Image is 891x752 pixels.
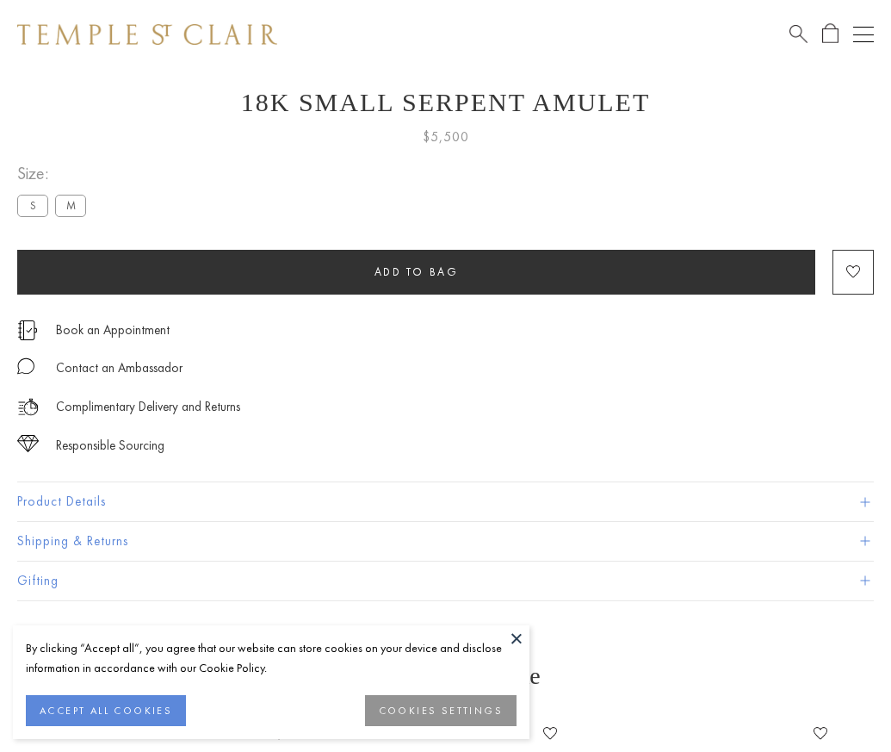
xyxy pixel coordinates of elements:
span: $5,500 [423,126,469,148]
button: Gifting [17,562,874,600]
button: COOKIES SETTINGS [365,695,517,726]
div: Responsible Sourcing [56,435,164,457]
img: Temple St. Clair [17,24,277,45]
a: Book an Appointment [56,320,170,339]
img: icon_delivery.svg [17,396,39,418]
button: Product Details [17,482,874,521]
a: Search [789,23,807,45]
img: icon_appointment.svg [17,320,38,340]
label: M [55,195,86,216]
div: Contact an Ambassador [56,357,183,379]
a: Open Shopping Bag [822,23,838,45]
img: MessageIcon-01_2.svg [17,357,34,375]
button: ACCEPT ALL COOKIES [26,695,186,726]
button: Add to bag [17,250,815,295]
h1: 18K Small Serpent Amulet [17,88,874,117]
p: Complimentary Delivery and Returns [56,396,240,418]
span: Add to bag [374,264,459,279]
span: Size: [17,159,93,188]
button: Open navigation [853,24,874,45]
button: Shipping & Returns [17,522,874,561]
label: S [17,195,48,216]
img: icon_sourcing.svg [17,435,39,452]
div: By clicking “Accept all”, you agree that our website can store cookies on your device and disclos... [26,638,517,678]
